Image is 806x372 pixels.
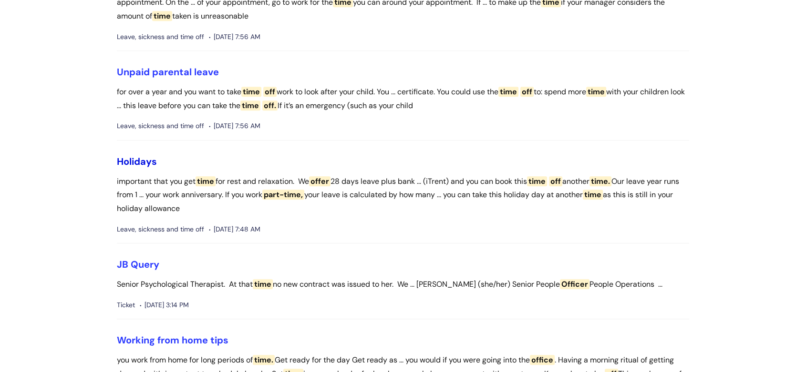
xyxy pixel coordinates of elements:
[240,101,260,111] span: time
[520,87,534,97] span: off
[241,87,261,97] span: time
[117,334,228,346] a: Working from home tips
[498,87,518,97] span: time
[549,176,562,186] span: off
[117,175,689,216] p: important that you get for rest and relaxation. We 28 days leave plus bank ... (iTrent) and you c...
[117,299,135,311] span: Ticket
[583,190,603,200] span: time
[263,87,277,97] span: off
[589,176,611,186] span: time.
[253,279,273,289] span: time
[253,355,275,365] span: time.
[527,176,547,186] span: time
[117,258,159,271] a: JB Query
[309,176,331,186] span: offer
[152,11,172,21] span: time
[117,31,204,43] span: Leave, sickness and time off
[117,120,204,132] span: Leave, sickness and time off
[262,101,278,111] span: off.
[117,223,204,235] span: Leave, sickness and time off
[586,87,606,97] span: time
[209,120,260,132] span: [DATE] 7:56 AM
[117,155,157,168] a: Holidays
[117,66,219,78] a: Unpaid parental leave
[209,31,260,43] span: [DATE] 7:56 AM
[530,355,555,365] span: office
[117,278,689,292] p: Senior Psychological Therapist. At that no new contract was issued to her. We ... [PERSON_NAME] (...
[117,85,689,113] p: for over a year and you want to take work to look after your child. You ... certificate. You coul...
[196,176,216,186] span: time
[209,223,260,235] span: [DATE] 7:48 AM
[262,190,304,200] span: part-time,
[140,299,189,311] span: [DATE] 3:14 PM
[560,279,589,289] span: Officer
